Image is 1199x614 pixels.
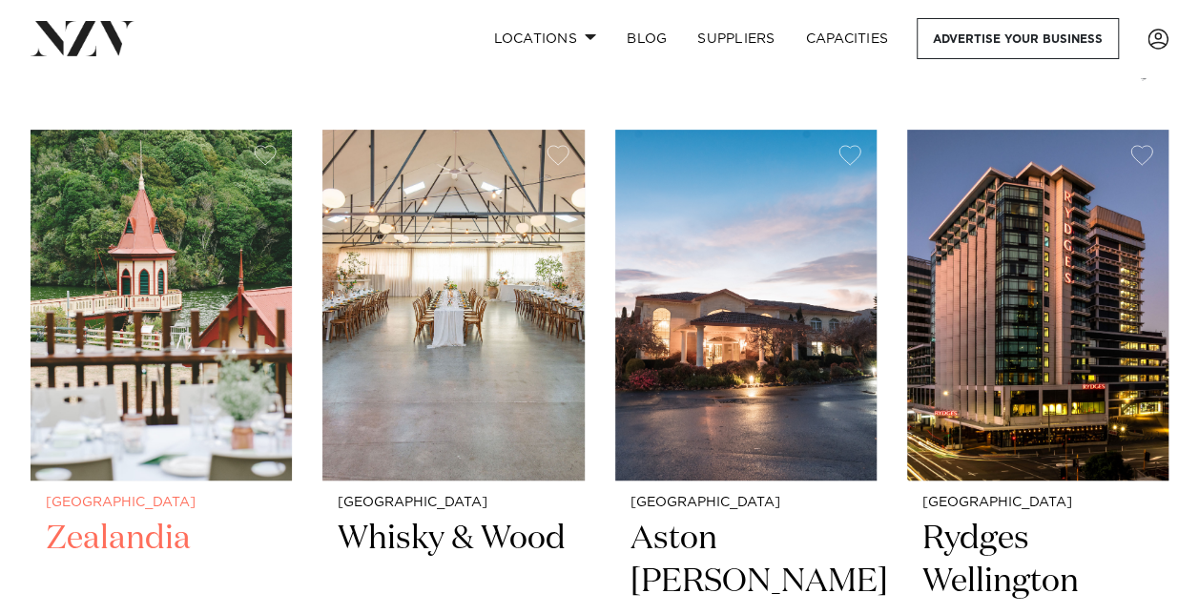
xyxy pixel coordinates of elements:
img: Rātā Cafe at Zealandia [31,130,292,481]
small: [GEOGRAPHIC_DATA] [631,496,861,510]
a: Locations [478,18,611,59]
a: BLOG [611,18,682,59]
a: Advertise your business [917,18,1119,59]
small: [GEOGRAPHIC_DATA] [46,496,277,510]
a: Capacities [791,18,904,59]
small: [GEOGRAPHIC_DATA] [922,496,1153,510]
small: [GEOGRAPHIC_DATA] [338,496,568,510]
a: SUPPLIERS [682,18,790,59]
img: nzv-logo.png [31,21,134,55]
